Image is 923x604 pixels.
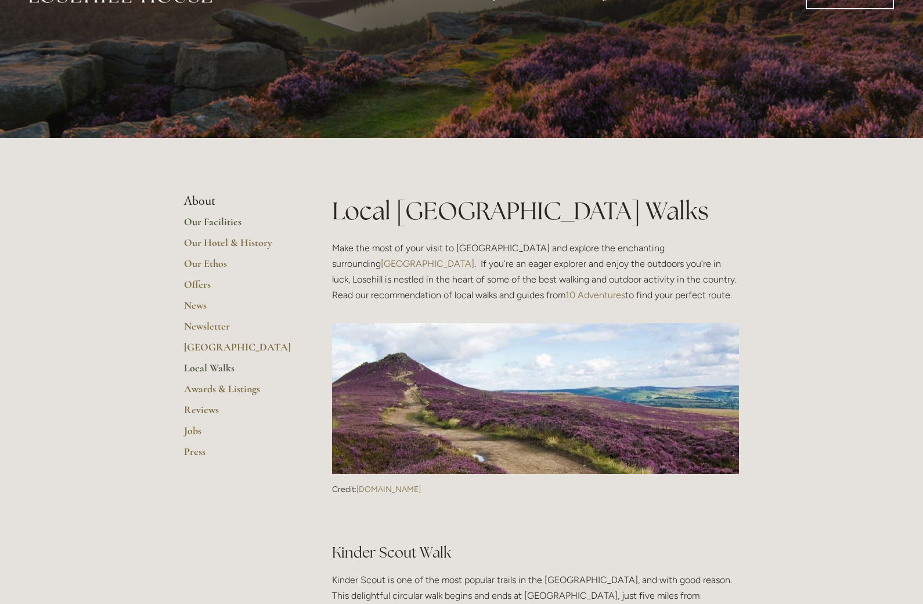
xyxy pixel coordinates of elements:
[184,299,295,320] a: News
[184,341,295,361] a: [GEOGRAPHIC_DATA]
[565,290,625,301] a: 10 Adventures
[332,194,739,228] h1: Local [GEOGRAPHIC_DATA] Walks
[184,278,295,299] a: Offers
[184,194,295,209] li: About
[184,215,295,236] a: Our Facilities
[332,522,739,563] h2: Kinder Scout Walk
[184,257,295,278] a: Our Ethos
[184,403,295,424] a: Reviews
[332,240,739,303] p: Make the most of your visit to [GEOGRAPHIC_DATA] and explore the enchanting surrounding . If you’...
[184,445,295,466] a: Press
[184,361,295,382] a: Local Walks
[356,484,421,494] a: [DOMAIN_NAME]
[184,320,295,341] a: Newsletter
[184,424,295,445] a: Jobs
[184,236,295,257] a: Our Hotel & History
[381,258,474,269] a: [GEOGRAPHIC_DATA]
[184,382,295,403] a: Awards & Listings
[332,323,739,474] img: Credit: 10adventures.com
[332,484,739,495] p: Credit:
